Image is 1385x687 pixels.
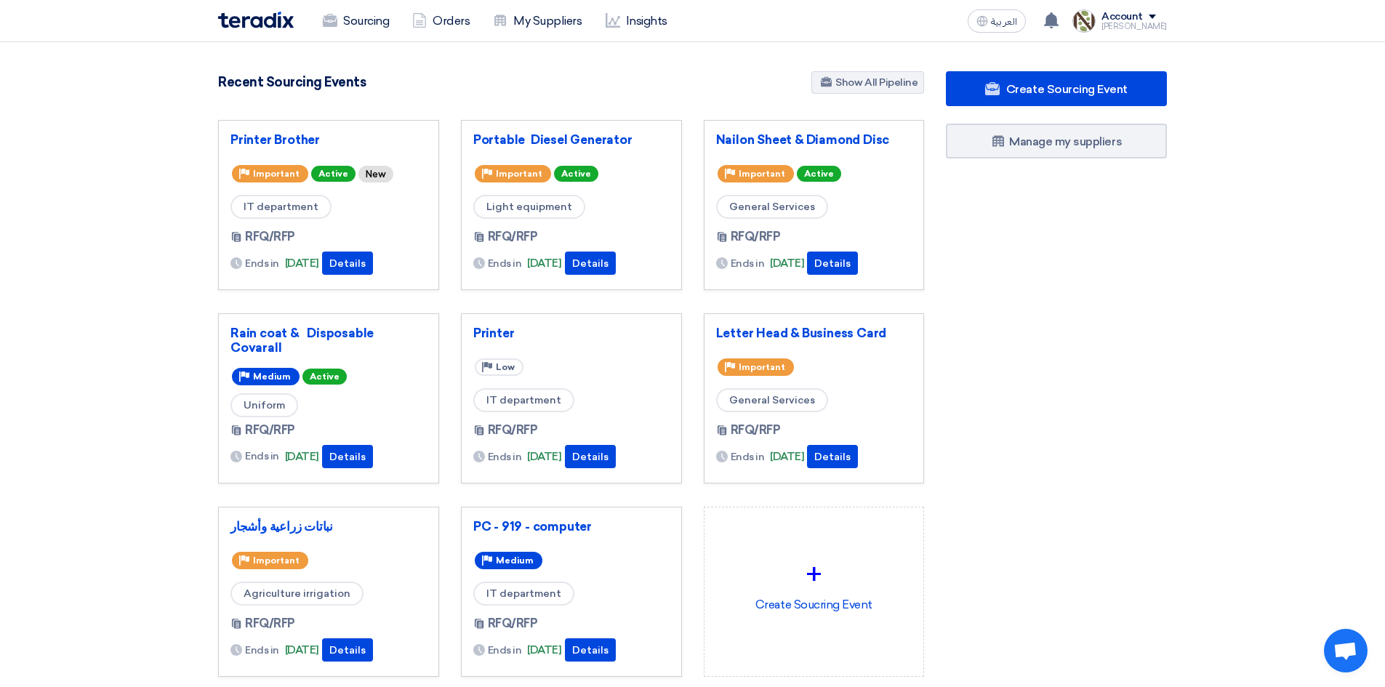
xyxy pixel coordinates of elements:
[230,393,298,417] span: Uniform
[322,445,373,468] button: Details
[1101,11,1143,23] div: Account
[716,553,912,596] div: +
[473,195,585,219] span: Light equipment
[807,445,858,468] button: Details
[716,195,828,219] span: General Services
[770,255,804,272] span: [DATE]
[253,169,300,179] span: Important
[496,169,542,179] span: Important
[1324,629,1368,672] div: Open chat
[285,449,319,465] span: [DATE]
[245,449,279,464] span: Ends in
[245,615,295,632] span: RFQ/RFP
[481,5,593,37] a: My Suppliers
[230,195,332,219] span: IT department
[285,255,319,272] span: [DATE]
[496,362,515,372] span: Low
[253,555,300,566] span: Important
[245,228,295,246] span: RFQ/RFP
[991,17,1017,27] span: العربية
[245,422,295,439] span: RFQ/RFP
[1101,23,1167,31] div: [PERSON_NAME]
[527,255,561,272] span: [DATE]
[488,256,522,271] span: Ends in
[473,326,670,340] a: Printer
[230,132,427,147] a: Printer Brother
[488,449,522,465] span: Ends in
[716,132,912,147] a: Nailon Sheet & Diamond Disc
[322,638,373,662] button: Details
[285,642,319,659] span: [DATE]
[731,256,765,271] span: Ends in
[488,422,538,439] span: RFQ/RFP
[230,326,427,355] a: Rain coat & Disposable Covarall
[565,445,616,468] button: Details
[731,422,781,439] span: RFQ/RFP
[311,5,401,37] a: Sourcing
[218,12,294,28] img: Teradix logo
[739,362,785,372] span: Important
[811,71,924,94] a: Show All Pipeline
[807,252,858,275] button: Details
[527,642,561,659] span: [DATE]
[230,519,427,534] a: نباتات زراعية وأشجار
[797,166,841,182] span: Active
[770,449,804,465] span: [DATE]
[488,615,538,632] span: RFQ/RFP
[594,5,679,37] a: Insights
[302,369,347,385] span: Active
[496,555,534,566] span: Medium
[473,582,574,606] span: IT department
[716,519,912,647] div: Create Soucring Event
[473,519,670,534] a: PC - 919 - computer
[565,638,616,662] button: Details
[473,132,670,147] a: Portable Diesel Generator
[968,9,1026,33] button: العربية
[218,74,366,90] h4: Recent Sourcing Events
[488,228,538,246] span: RFQ/RFP
[554,166,598,182] span: Active
[322,252,373,275] button: Details
[1006,82,1128,96] span: Create Sourcing Event
[311,166,356,182] span: Active
[401,5,481,37] a: Orders
[739,169,785,179] span: Important
[253,371,291,382] span: Medium
[245,643,279,658] span: Ends in
[245,256,279,271] span: Ends in
[565,252,616,275] button: Details
[473,388,574,412] span: IT department
[358,166,393,182] div: New
[731,449,765,465] span: Ends in
[731,228,781,246] span: RFQ/RFP
[946,124,1167,158] a: Manage my suppliers
[527,449,561,465] span: [DATE]
[230,582,364,606] span: Agriculture irrigation
[716,326,912,340] a: Letter Head & Business Card
[488,643,522,658] span: Ends in
[716,388,828,412] span: General Services
[1072,9,1096,33] img: Screenshot___1756930143446.png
